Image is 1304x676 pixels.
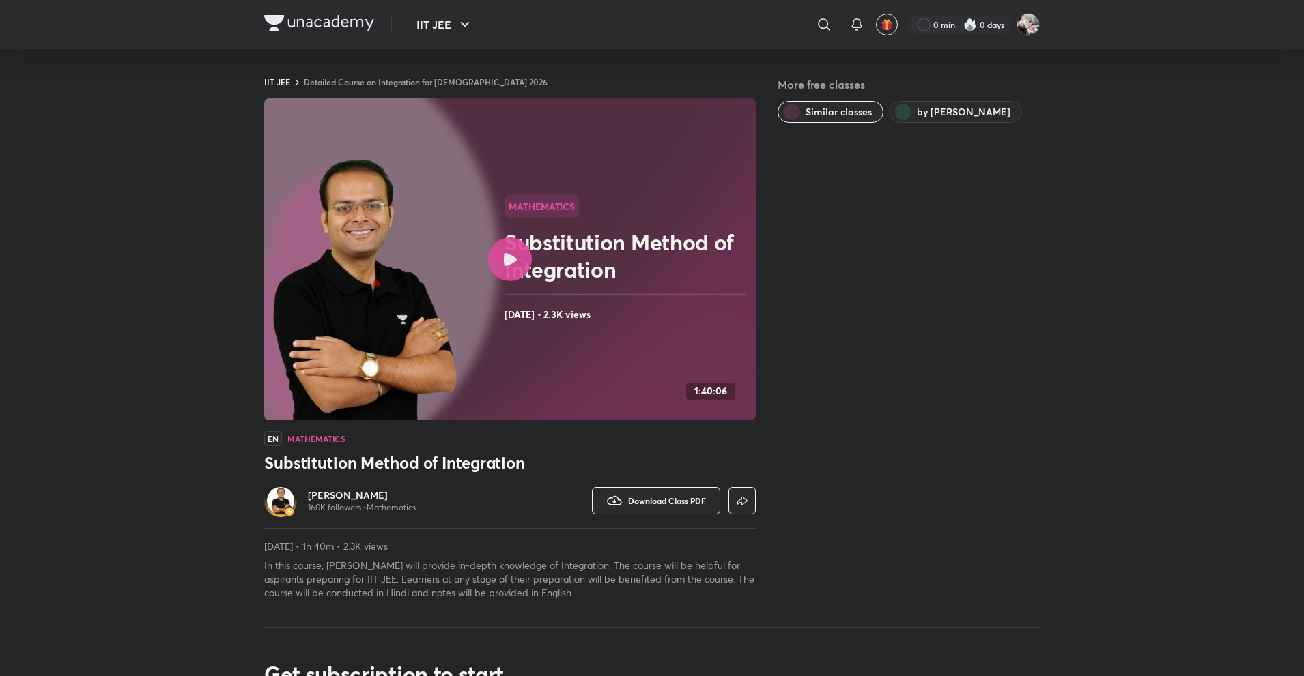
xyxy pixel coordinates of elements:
span: Similar classes [806,105,872,119]
img: badge [285,507,294,516]
a: IIT JEE [264,76,290,87]
p: [DATE] • 1h 40m • 2.3K views [264,540,756,553]
p: In this course, [PERSON_NAME] will provide in-depth knowledge of Integration. The course will be ... [264,559,756,600]
img: Navin Raj [1017,13,1040,36]
span: Download Class PDF [628,495,706,506]
img: Avatar [267,487,294,514]
h5: More free classes [778,76,1040,93]
span: by Vineet Loomba [917,105,1010,119]
h3: Substitution Method of Integration [264,452,756,473]
img: streak [963,18,977,31]
p: 160K followers • Mathematics [308,502,416,513]
h4: 1:40:06 [694,385,727,397]
span: EN [264,431,282,446]
h4: [DATE] • 2.3K views [505,306,750,323]
h4: Mathematics [287,435,345,443]
button: IIT JEE [408,11,481,38]
a: [PERSON_NAME] [308,488,416,502]
button: by Vineet Loomba [889,101,1022,123]
button: Download Class PDF [592,487,720,514]
a: Avatarbadge [264,484,297,517]
button: avatar [876,14,898,35]
img: avatar [881,18,893,31]
h2: Substitution Method of Integration [505,229,750,283]
a: Company Logo [264,15,374,35]
button: Similar classes [778,101,883,123]
img: Company Logo [264,15,374,31]
a: Detailed Course on Integration for [DEMOGRAPHIC_DATA] 2026 [304,76,548,87]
